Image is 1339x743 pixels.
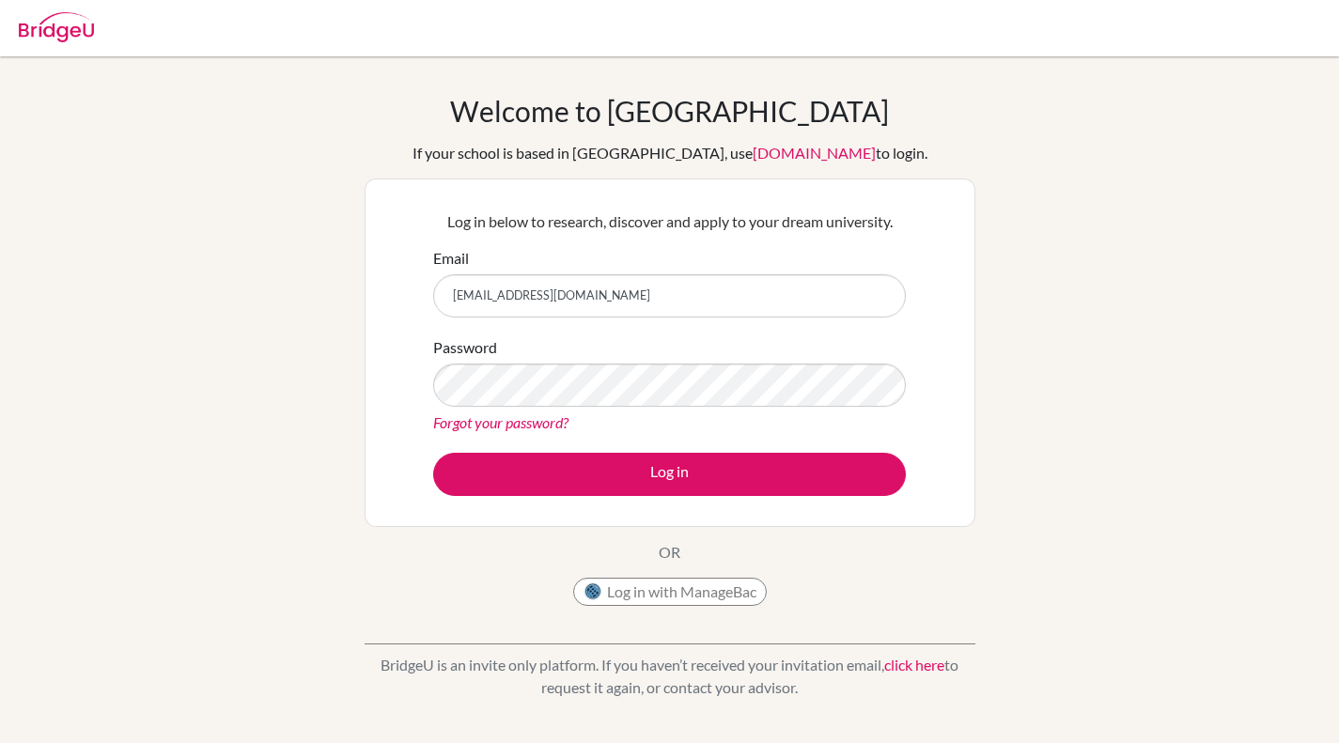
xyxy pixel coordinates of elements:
[450,94,889,128] h1: Welcome to [GEOGRAPHIC_DATA]
[884,656,944,673] a: click here
[19,12,94,42] img: Bridge-U
[433,453,906,496] button: Log in
[433,336,497,359] label: Password
[433,413,568,431] a: Forgot your password?
[433,210,906,233] p: Log in below to research, discover and apply to your dream university.
[433,247,469,270] label: Email
[365,654,975,699] p: BridgeU is an invite only platform. If you haven’t received your invitation email, to request it ...
[413,142,927,164] div: If your school is based in [GEOGRAPHIC_DATA], use to login.
[573,578,767,606] button: Log in with ManageBac
[753,144,876,162] a: [DOMAIN_NAME]
[659,541,680,564] p: OR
